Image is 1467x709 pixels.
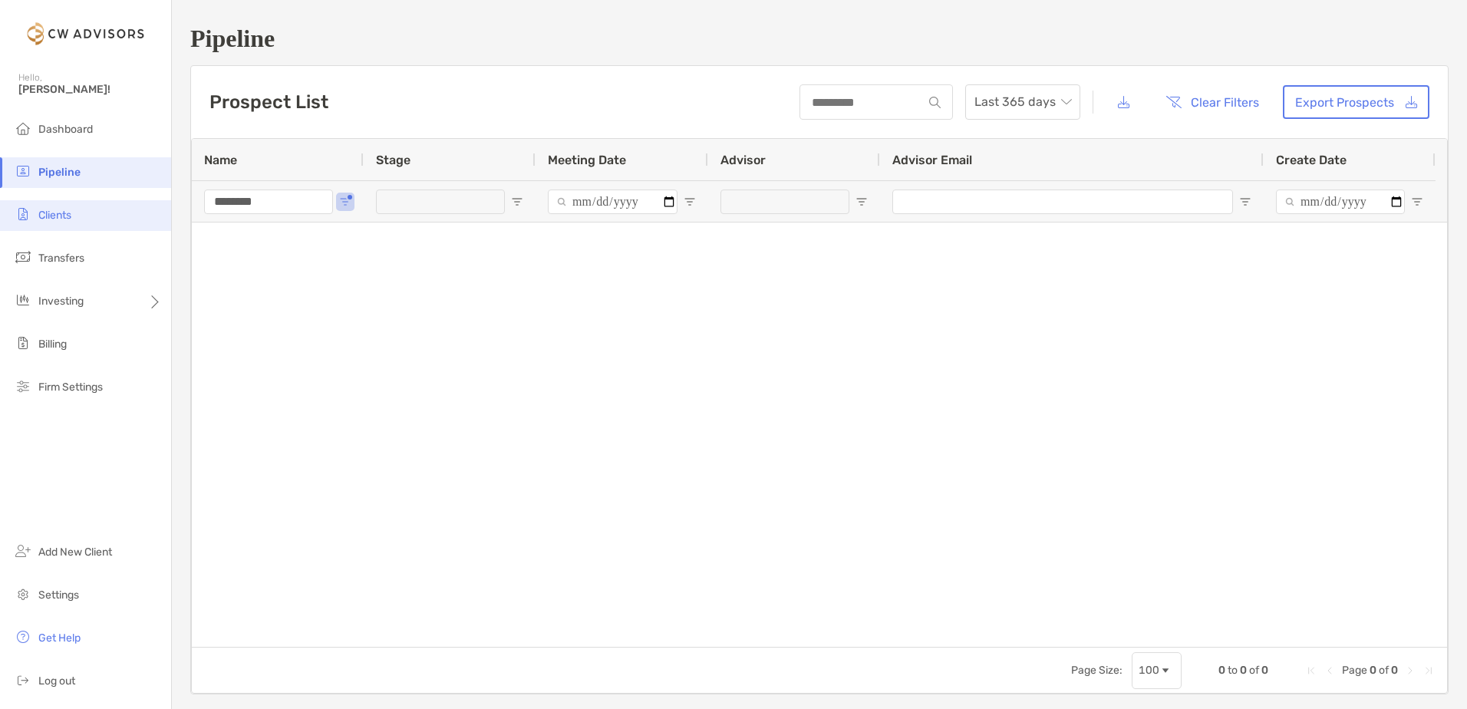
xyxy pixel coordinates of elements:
div: Next Page [1404,664,1416,677]
span: Advisor [720,153,766,167]
span: of [1379,664,1389,677]
button: Open Filter Menu [1411,196,1423,208]
span: Page [1342,664,1367,677]
input: Advisor Email Filter Input [892,190,1233,214]
span: Name [204,153,237,167]
span: Meeting Date [548,153,626,167]
span: Stage [376,153,410,167]
button: Open Filter Menu [511,196,523,208]
span: 0 [1370,664,1376,677]
span: Log out [38,674,75,688]
span: Billing [38,338,67,351]
span: Pipeline [38,166,81,179]
span: Create Date [1276,153,1347,167]
span: of [1249,664,1259,677]
div: Last Page [1422,664,1435,677]
span: Transfers [38,252,84,265]
input: Name Filter Input [204,190,333,214]
button: Clear Filters [1154,85,1271,119]
span: Dashboard [38,123,93,136]
img: Zoe Logo [18,6,153,61]
span: Settings [38,589,79,602]
img: logout icon [14,671,32,689]
img: pipeline icon [14,162,32,180]
img: settings icon [14,585,32,603]
button: Open Filter Menu [339,196,351,208]
div: Page Size: [1071,664,1123,677]
span: 0 [1240,664,1247,677]
img: investing icon [14,291,32,309]
span: Last 365 days [974,85,1071,119]
span: Clients [38,209,71,222]
span: to [1228,664,1238,677]
span: [PERSON_NAME]! [18,83,162,96]
span: Advisor Email [892,153,972,167]
img: clients icon [14,205,32,223]
img: billing icon [14,334,32,352]
img: input icon [929,97,941,108]
button: Open Filter Menu [1239,196,1251,208]
img: firm-settings icon [14,377,32,395]
span: 0 [1218,664,1225,677]
img: transfers icon [14,248,32,266]
a: Export Prospects [1283,85,1429,119]
h1: Pipeline [190,25,1449,53]
input: Meeting Date Filter Input [548,190,677,214]
span: Add New Client [38,546,112,559]
div: Page Size [1132,652,1182,689]
button: Open Filter Menu [684,196,696,208]
span: 0 [1261,664,1268,677]
button: Open Filter Menu [855,196,868,208]
h3: Prospect List [209,91,328,113]
img: get-help icon [14,628,32,646]
div: Previous Page [1324,664,1336,677]
div: 100 [1139,664,1159,677]
span: Firm Settings [38,381,103,394]
input: Create Date Filter Input [1276,190,1405,214]
img: dashboard icon [14,119,32,137]
span: 0 [1391,664,1398,677]
span: Investing [38,295,84,308]
img: add_new_client icon [14,542,32,560]
span: Get Help [38,632,81,645]
div: First Page [1305,664,1317,677]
